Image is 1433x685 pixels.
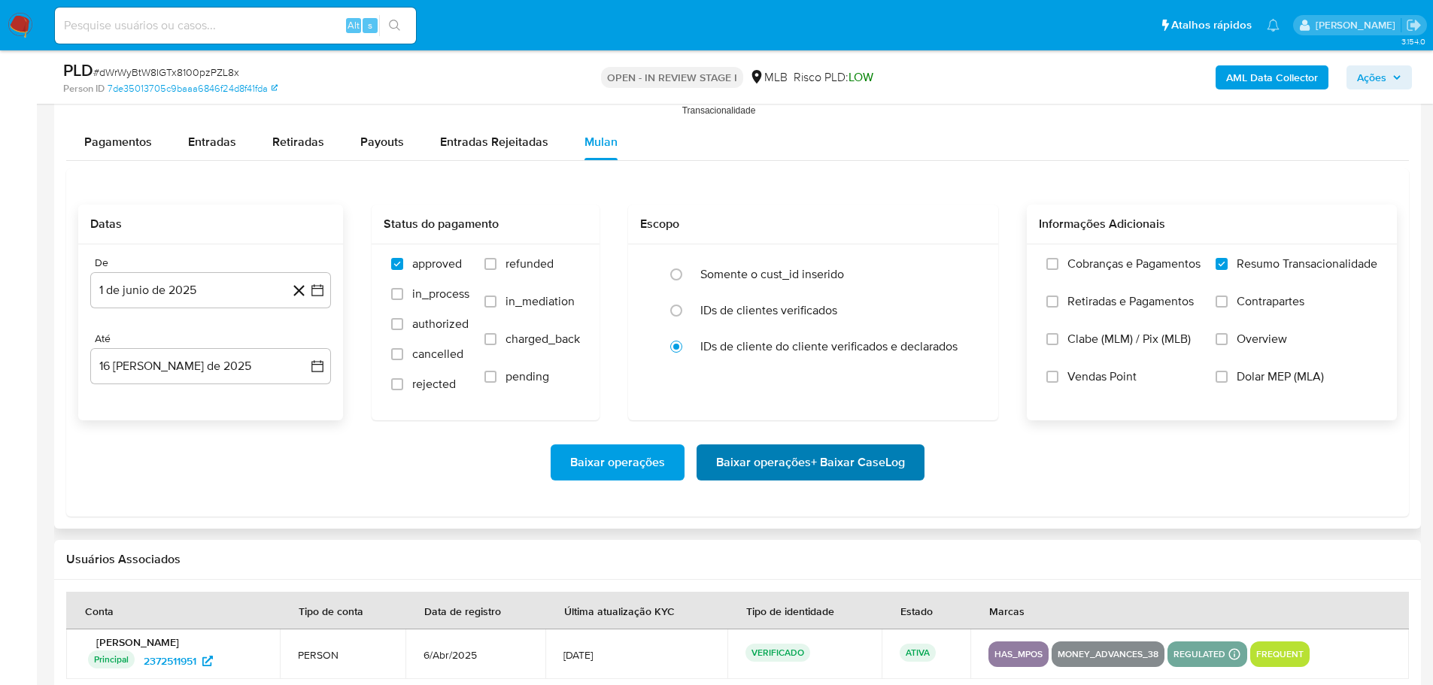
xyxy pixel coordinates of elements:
b: Person ID [63,82,105,95]
span: # dWrWyBtW8IGTx8100pzPZL8x [93,65,239,80]
span: LOW [849,68,873,86]
p: OPEN - IN REVIEW STAGE I [601,67,743,88]
a: Sair [1406,17,1422,33]
button: AML Data Collector [1216,65,1328,89]
span: Alt [348,18,360,32]
b: AML Data Collector [1226,65,1318,89]
a: 7de35013705c9baaa6846f24d8f41fda [108,82,278,95]
span: Atalhos rápidos [1171,17,1252,33]
h2: Usuários Associados [66,552,1409,567]
a: Notificações [1267,19,1280,32]
b: PLD [63,58,93,82]
span: Ações [1357,65,1386,89]
span: s [368,18,372,32]
button: search-icon [379,15,410,36]
span: 3.154.0 [1401,35,1425,47]
span: Risco PLD: [794,69,873,86]
button: Ações [1346,65,1412,89]
div: MLB [749,69,788,86]
input: Pesquise usuários ou casos... [55,16,416,35]
p: lucas.portella@mercadolivre.com [1316,18,1401,32]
